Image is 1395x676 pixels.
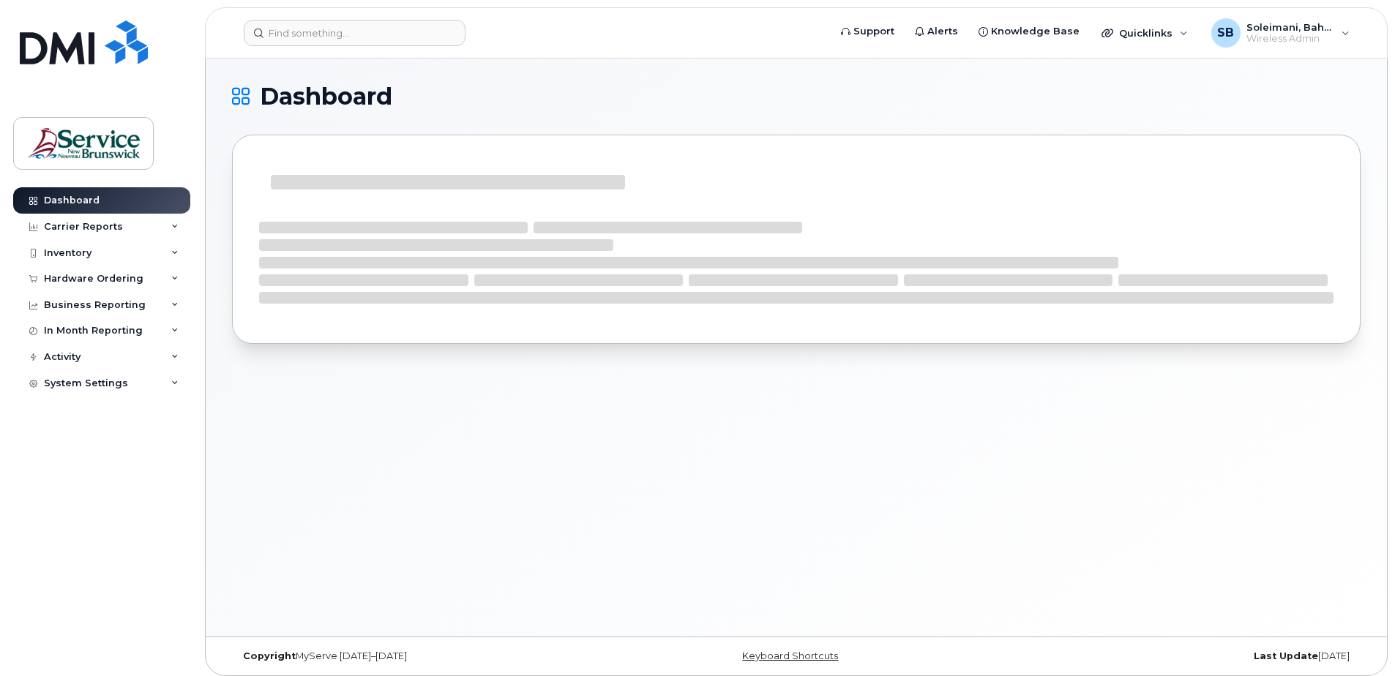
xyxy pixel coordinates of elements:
div: [DATE] [984,650,1361,662]
strong: Last Update [1254,650,1318,661]
a: Keyboard Shortcuts [742,650,838,661]
span: Dashboard [260,86,392,108]
div: MyServe [DATE]–[DATE] [232,650,608,662]
strong: Copyright [243,650,296,661]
